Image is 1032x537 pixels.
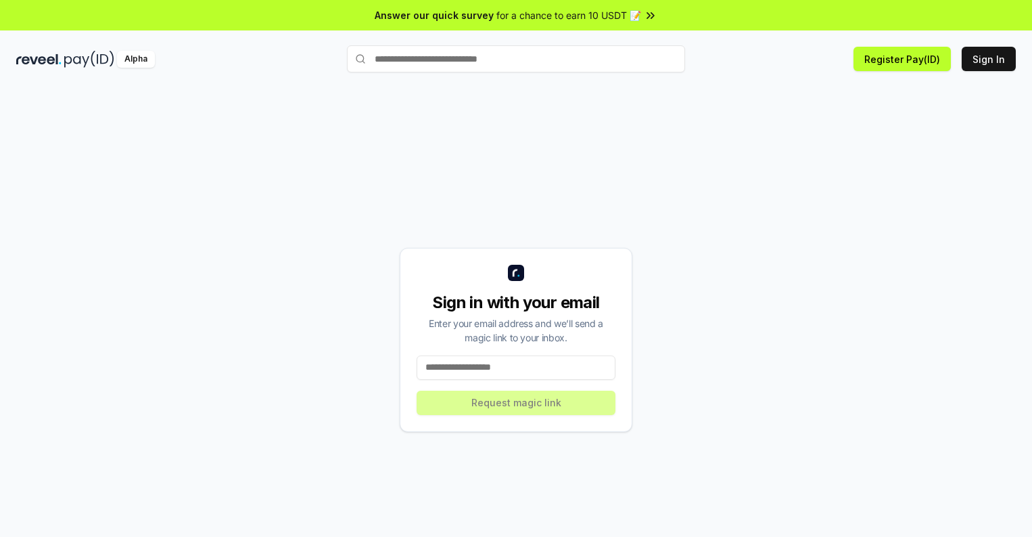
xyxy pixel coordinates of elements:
div: Sign in with your email [417,292,615,314]
span: for a chance to earn 10 USDT 📝 [496,8,641,22]
img: reveel_dark [16,51,62,68]
button: Register Pay(ID) [853,47,951,71]
div: Alpha [117,51,155,68]
button: Sign In [962,47,1016,71]
img: pay_id [64,51,114,68]
div: Enter your email address and we’ll send a magic link to your inbox. [417,316,615,345]
span: Answer our quick survey [375,8,494,22]
img: logo_small [508,265,524,281]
